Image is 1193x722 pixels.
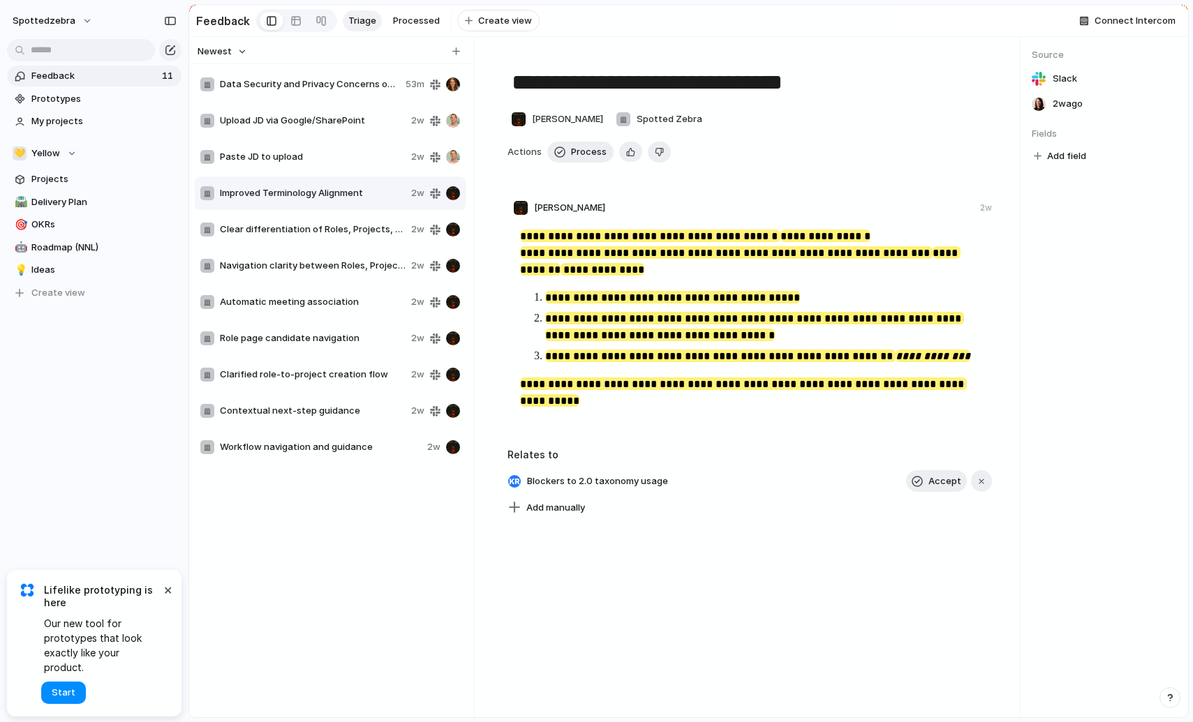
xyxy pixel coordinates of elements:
[31,146,60,160] span: Yellow
[31,286,85,300] span: Create view
[411,114,424,128] span: 2w
[15,194,24,210] div: 🛣️
[220,368,406,382] span: Clarified role-to-project creation flow
[1095,14,1176,28] span: Connect Intercom
[1053,72,1077,86] span: Slack
[411,404,424,418] span: 2w
[220,77,400,91] span: Data Security and Privacy Concerns on Calendar integration
[7,143,181,164] button: 💛Yellow
[31,241,177,255] span: Roadmap (NNL)
[7,169,181,190] a: Projects
[1032,48,1177,62] span: Source
[220,223,406,236] span: Clear differentiation of Roles, Projects, and Company Space
[457,10,540,32] button: Create view
[6,10,100,32] button: spottedzebra
[612,108,706,130] button: Spotted Zebra
[534,201,605,215] span: [PERSON_NAME]
[427,440,440,454] span: 2w
[393,14,440,28] span: Processed
[547,142,614,163] button: Process
[387,10,445,31] a: Processed
[13,263,27,277] button: 💡
[31,218,177,232] span: OKRs
[220,259,406,273] span: Navigation clarity between Roles, Projects, and Company Space
[1032,127,1177,141] span: Fields
[7,260,181,280] a: 💡Ideas
[13,195,27,209] button: 🛣️
[7,66,181,87] a: Feedback11
[44,584,161,609] span: Lifelike prototyping is here
[526,501,585,515] span: Add manually
[411,223,424,236] span: 2w
[411,331,424,345] span: 2w
[13,218,27,232] button: 🎯
[220,150,406,164] span: Paste JD to upload
[159,581,176,598] button: Dismiss
[13,241,27,255] button: 🤖
[162,69,176,83] span: 11
[532,112,603,126] span: [PERSON_NAME]
[44,616,161,675] span: Our new tool for prototypes that look exactly like your product.
[15,262,24,278] div: 💡
[637,112,702,126] span: Spotted Zebra
[196,13,250,29] h2: Feedback
[220,404,406,418] span: Contextual next-step guidance
[1032,147,1088,165] button: Add field
[1032,69,1177,89] a: Slack
[507,145,542,159] span: Actions
[648,142,671,163] button: Delete
[411,259,424,273] span: 2w
[31,92,177,106] span: Prototypes
[220,186,406,200] span: Improved Terminology Alignment
[980,202,992,214] div: 2w
[411,150,424,164] span: 2w
[220,331,406,345] span: Role page candidate navigation
[928,474,961,488] span: Accept
[13,146,27,160] div: 💛
[13,14,75,28] span: spottedzebra
[411,186,424,200] span: 2w
[15,217,24,233] div: 🎯
[1074,10,1181,31] button: Connect Intercom
[406,77,424,91] span: 53m
[31,69,158,83] span: Feedback
[503,498,591,518] button: Add manually
[220,114,406,128] span: Upload JD via Google/SharePoint
[348,14,376,28] span: Triage
[41,682,86,704] button: Start
[7,283,181,303] button: Create view
[411,368,424,382] span: 2w
[523,472,672,491] span: Blockers to 2.0 taxonomy usage
[7,192,181,213] a: 🛣️Delivery Plan
[507,447,992,462] h3: Relates to
[7,111,181,132] a: My projects
[411,295,424,309] span: 2w
[31,172,177,186] span: Projects
[31,114,177,128] span: My projects
[7,89,181,110] a: Prototypes
[31,263,177,277] span: Ideas
[7,237,181,258] a: 🤖Roadmap (NNL)
[198,45,232,59] span: Newest
[478,14,532,28] span: Create view
[906,470,967,492] button: Accept
[343,10,382,31] a: Triage
[1053,97,1083,111] span: 2w ago
[15,239,24,255] div: 🤖
[220,440,422,454] span: Workflow navigation and guidance
[220,295,406,309] span: Automatic meeting association
[31,195,177,209] span: Delivery Plan
[1047,149,1086,163] span: Add field
[571,145,607,159] span: Process
[195,43,249,61] button: Newest
[52,686,75,700] span: Start
[7,214,181,235] a: 🎯OKRs
[507,108,607,130] button: [PERSON_NAME]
